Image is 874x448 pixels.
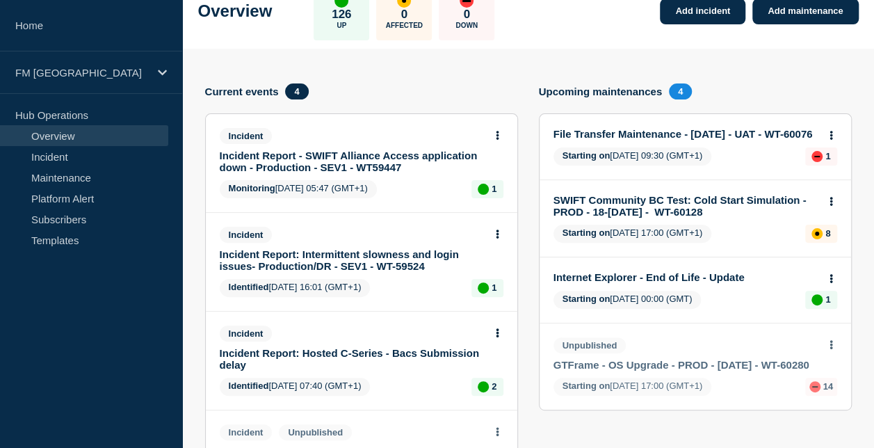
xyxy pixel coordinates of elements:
[220,128,273,144] span: Incident
[386,22,423,29] p: Affected
[825,294,830,305] p: 1
[478,184,489,195] div: up
[464,8,470,22] p: 0
[553,147,712,166] span: [DATE] 09:30 (GMT+1)
[553,359,818,371] a: GTFrame - OS Upgrade - PROD - [DATE] - WT-60280
[220,279,371,297] span: [DATE] 16:01 (GMT+1)
[478,282,489,294] div: up
[553,378,712,396] span: [DATE] 17:00 (GMT+1)
[563,150,610,161] span: Starting on
[220,180,377,198] span: [DATE] 05:47 (GMT+1)
[563,227,610,238] span: Starting on
[553,225,712,243] span: [DATE] 17:00 (GMT+1)
[825,151,830,161] p: 1
[563,381,610,391] span: Starting on
[205,86,279,97] h4: Current events
[823,381,833,392] p: 14
[220,424,273,440] span: Incident
[809,381,820,392] div: down
[553,194,818,218] a: SWIFT Community BC Test: Cold Start Simulation - PROD - 18-[DATE] - WT-60128
[811,228,823,239] div: affected
[332,8,351,22] p: 126
[229,183,275,193] span: Monitoring
[669,83,692,99] span: 4
[285,83,308,99] span: 4
[198,1,273,21] h1: Overview
[220,248,485,272] a: Incident Report: Intermittent slowness and login issues- Production/DR - SEV1 - WT-59524
[553,271,818,283] a: Internet Explorer - End of Life - Update
[811,294,823,305] div: up
[220,347,485,371] a: Incident Report: Hosted C-Series - Bacs Submission delay
[811,151,823,162] div: down
[337,22,346,29] p: Up
[553,128,818,140] a: File Transfer Maintenance - [DATE] - UAT - WT-60076
[220,326,273,342] span: Incident
[563,294,610,304] span: Starting on
[539,86,663,97] h4: Upcoming maintenances
[825,228,830,239] p: 8
[229,282,269,292] span: Identified
[553,291,702,309] span: [DATE] 00:00 (GMT)
[279,424,352,440] span: Unpublished
[15,67,149,79] p: FM [GEOGRAPHIC_DATA]
[455,22,478,29] p: Down
[492,282,496,293] p: 1
[220,378,371,396] span: [DATE] 07:40 (GMT+1)
[229,381,269,391] span: Identified
[492,381,496,392] p: 2
[220,150,485,173] a: Incident Report - SWIFT Alliance Access application down - Production - SEV1 - WT59447
[492,184,496,194] p: 1
[401,8,407,22] p: 0
[553,337,626,353] span: Unpublished
[220,227,273,243] span: Incident
[478,381,489,392] div: up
